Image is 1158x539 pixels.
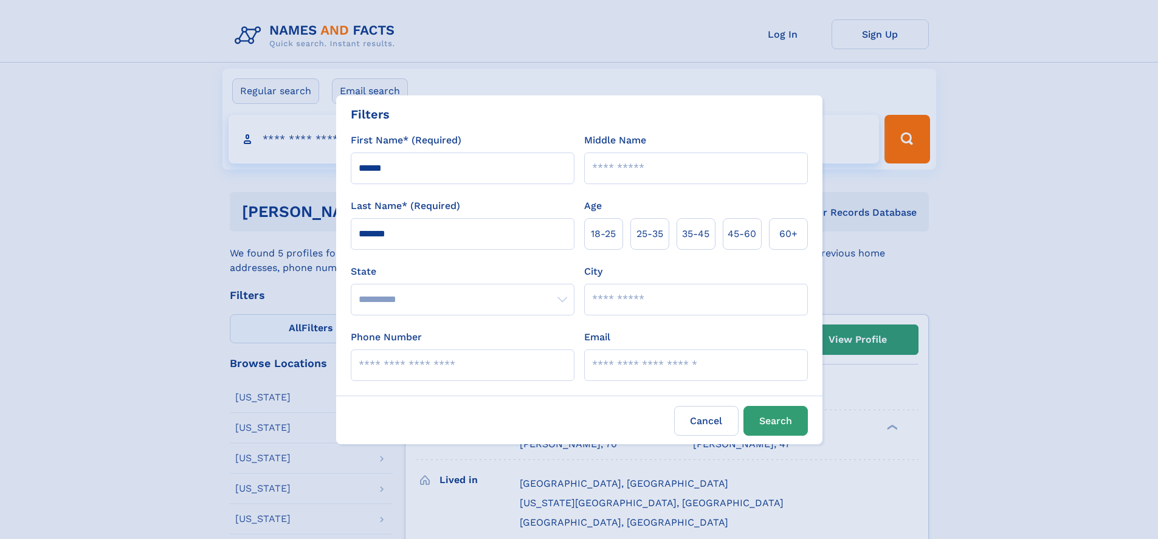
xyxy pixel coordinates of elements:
[351,133,461,148] label: First Name* (Required)
[351,264,574,279] label: State
[351,330,422,345] label: Phone Number
[674,406,739,436] label: Cancel
[728,227,756,241] span: 45‑60
[779,227,798,241] span: 60+
[584,264,602,279] label: City
[351,199,460,213] label: Last Name* (Required)
[743,406,808,436] button: Search
[351,105,390,123] div: Filters
[591,227,616,241] span: 18‑25
[682,227,709,241] span: 35‑45
[636,227,663,241] span: 25‑35
[584,133,646,148] label: Middle Name
[584,199,602,213] label: Age
[584,330,610,345] label: Email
